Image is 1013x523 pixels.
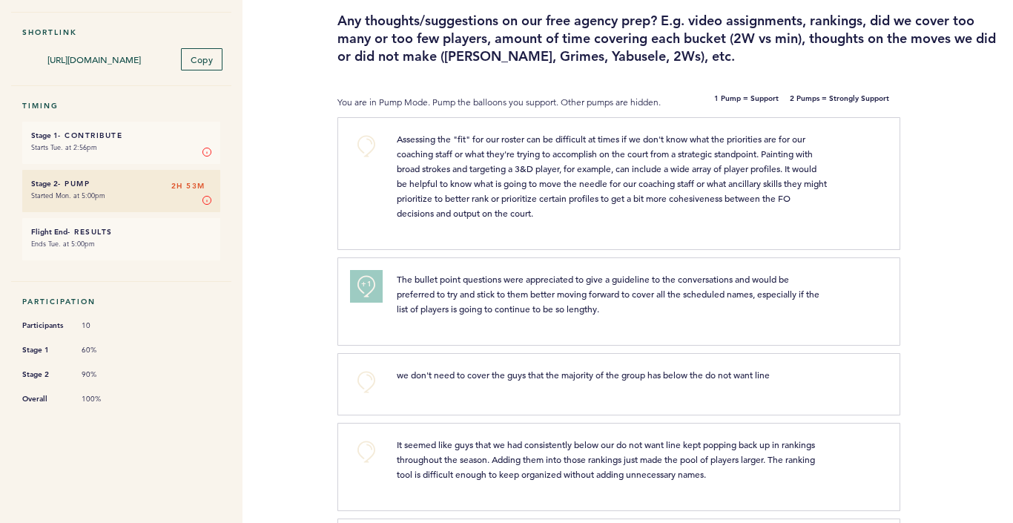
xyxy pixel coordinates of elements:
h6: - Pump [31,179,211,188]
span: Participants [22,318,67,333]
h5: Timing [22,101,220,111]
span: The bullet point questions were appreciated to give a guideline to the conversations and would be... [397,273,822,315]
span: +1 [361,277,372,292]
span: 10 [82,320,126,331]
small: Stage 1 [31,131,58,140]
span: 100% [82,394,126,404]
span: It seemed like guys that we had consistently below our do not want line kept popping back up in r... [397,438,817,480]
b: 2 Pumps = Strongly Support [790,95,889,110]
span: 90% [82,369,126,380]
span: 60% [82,345,126,355]
h6: - Contribute [31,131,211,140]
span: Overall [22,392,67,407]
h5: Participation [22,297,220,306]
time: Starts Tue. at 2:56pm [31,142,97,152]
time: Started Mon. at 5:00pm [31,191,105,200]
small: Flight End [31,227,67,237]
h6: - Results [31,227,211,237]
h5: Shortlink [22,27,220,37]
time: Ends Tue. at 5:00pm [31,239,95,249]
b: 1 Pump = Support [714,95,779,110]
span: we don't need to cover the guys that the majority of the group has below the do not want line [397,369,770,381]
span: Stage 2 [22,367,67,382]
button: Copy [181,48,222,70]
p: You are in Pump Mode. Pump the balloons you support. Other pumps are hidden. [337,95,664,110]
h3: Any thoughts/suggestions on our free agency prep? E.g. video assignments, rankings, did we cover ... [337,12,1002,65]
span: Stage 1 [22,343,67,358]
span: Copy [191,53,213,65]
button: +1 [352,272,381,301]
small: Stage 2 [31,179,58,188]
span: Assessing the "fit" for our roster can be difficult at times if we don't know what the priorities... [397,133,829,219]
span: 2H 53M [171,179,205,194]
